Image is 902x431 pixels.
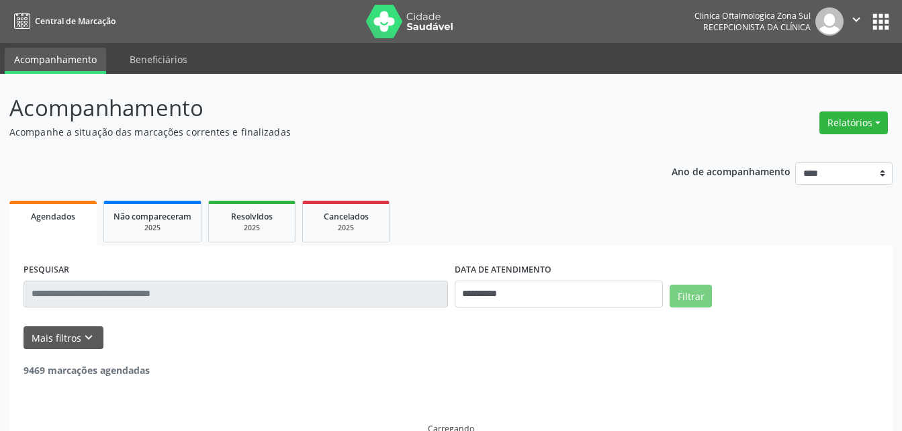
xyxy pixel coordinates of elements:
[120,48,197,71] a: Beneficiários
[819,111,888,134] button: Relatórios
[24,326,103,350] button: Mais filtroskeyboard_arrow_down
[694,10,811,21] div: Clinica Oftalmologica Zona Sul
[869,10,893,34] button: apps
[35,15,116,27] span: Central de Marcação
[844,7,869,36] button: 
[672,162,791,179] p: Ano de acompanhamento
[9,10,116,32] a: Central de Marcação
[324,211,369,222] span: Cancelados
[670,285,712,307] button: Filtrar
[24,364,150,377] strong: 9469 marcações agendadas
[231,211,273,222] span: Resolvidos
[218,223,285,233] div: 2025
[9,91,628,125] p: Acompanhamento
[849,12,864,27] i: 
[9,125,628,139] p: Acompanhe a situação das marcações correntes e finalizadas
[5,48,106,74] a: Acompanhamento
[455,260,551,281] label: DATA DE ATENDIMENTO
[81,330,96,345] i: keyboard_arrow_down
[114,223,191,233] div: 2025
[703,21,811,33] span: Recepcionista da clínica
[815,7,844,36] img: img
[31,211,75,222] span: Agendados
[114,211,191,222] span: Não compareceram
[24,260,69,281] label: PESQUISAR
[312,223,379,233] div: 2025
